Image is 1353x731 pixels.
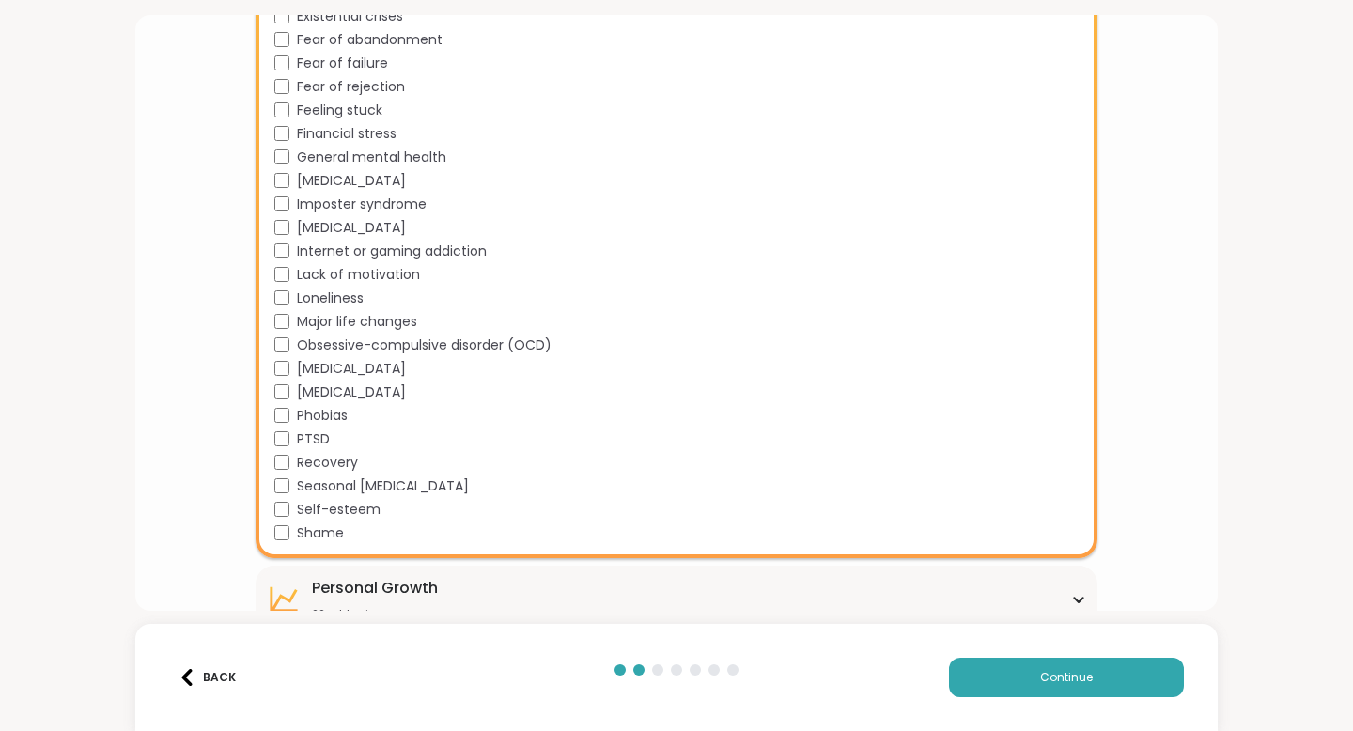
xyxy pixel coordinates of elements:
button: Back [169,658,244,697]
span: Fear of abandonment [297,30,443,50]
span: Imposter syndrome [297,194,427,214]
span: [MEDICAL_DATA] [297,218,406,238]
span: Fear of failure [297,54,388,73]
span: Feeling stuck [297,101,382,120]
span: Existential crises [297,7,403,26]
span: Recovery [297,453,358,473]
span: [MEDICAL_DATA] [297,382,406,402]
span: PTSD [297,429,330,449]
span: [MEDICAL_DATA] [297,359,406,379]
span: Financial stress [297,124,397,144]
span: Lack of motivation [297,265,420,285]
span: Internet or gaming addiction [297,241,487,261]
span: Seasonal [MEDICAL_DATA] [297,476,469,496]
span: Phobias [297,406,348,426]
div: Personal Growth [312,577,438,599]
span: [MEDICAL_DATA] [297,171,406,191]
span: Continue [1040,669,1093,686]
span: Shame [297,523,344,543]
div: Back [179,669,236,686]
span: Major life changes [297,312,417,332]
div: 22 subtopics [312,607,438,622]
span: Fear of rejection [297,77,405,97]
button: Continue [949,658,1184,697]
span: Obsessive-compulsive disorder (OCD) [297,335,552,355]
span: Self-esteem [297,500,381,520]
span: General mental health [297,148,446,167]
span: Loneliness [297,288,364,308]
